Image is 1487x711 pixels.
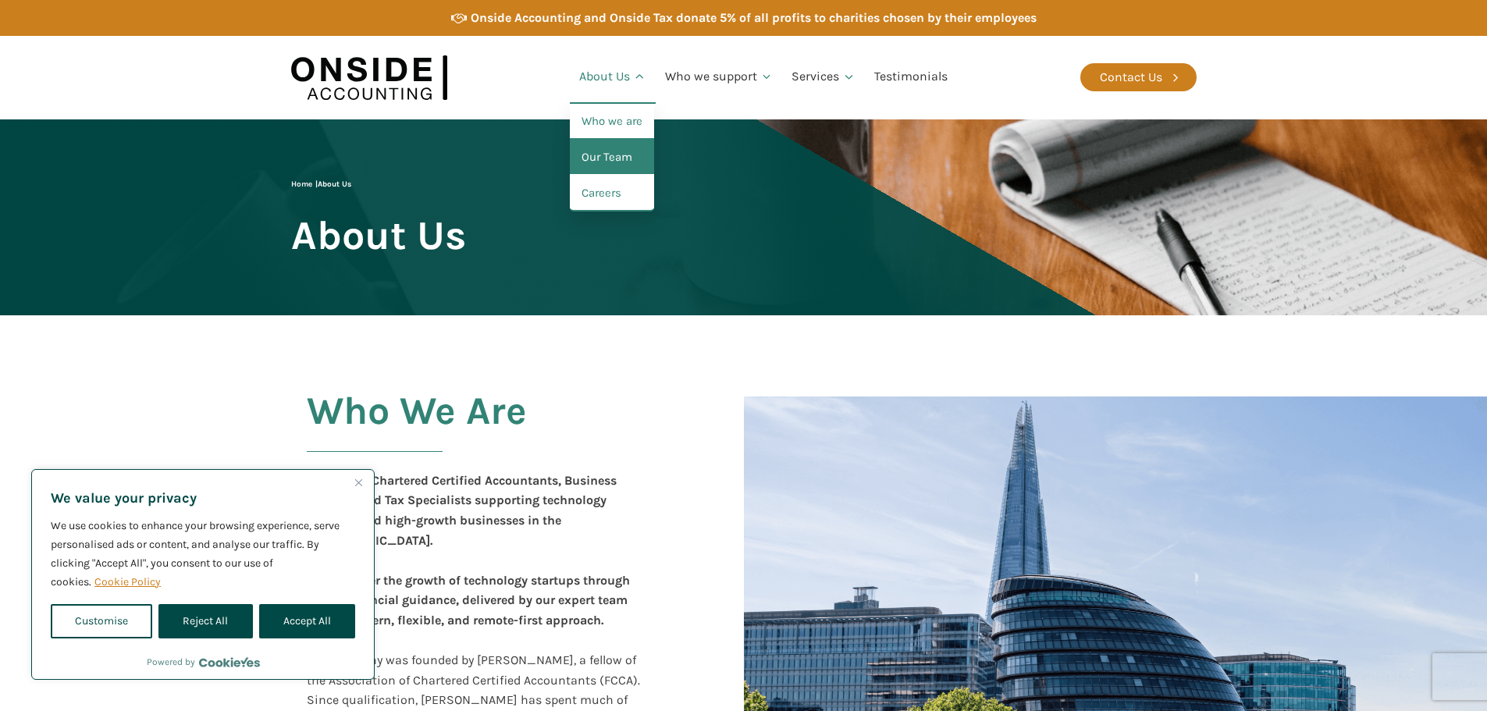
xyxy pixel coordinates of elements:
[291,214,466,257] span: About Us
[865,51,957,104] a: Testimonials
[570,104,654,140] a: Who we are
[782,51,865,104] a: Services
[291,180,312,189] a: Home
[259,604,355,638] button: Accept All
[51,489,355,507] p: We value your privacy
[1100,67,1162,87] div: Contact Us
[291,180,351,189] span: |
[570,51,656,104] a: About Us
[349,473,368,492] button: Close
[147,654,260,670] div: Powered by
[656,51,783,104] a: Who we support
[31,469,375,680] div: We value your privacy
[471,8,1037,28] div: Onside Accounting and Onside Tax donate 5% of all profits to charities chosen by their employees
[318,180,351,189] span: About Us
[51,604,152,638] button: Customise
[570,140,654,176] a: Our Team
[307,573,630,608] b: We empower the growth of technology startups through expert financial guidance
[355,479,362,486] img: Close
[291,48,447,108] img: Onside Accounting
[1080,63,1197,91] a: Contact Us
[158,604,252,638] button: Reject All
[51,517,355,592] p: We use cookies to enhance your browsing experience, serve personalised ads or content, and analys...
[307,473,617,548] b: Onside are Chartered Certified Accountants, Business Advisers and Tax Specialists supporting tech...
[570,176,654,212] a: Careers
[199,657,260,667] a: Visit CookieYes website
[307,389,527,471] h2: Who We Are
[94,574,162,589] a: Cookie Policy
[307,592,628,627] b: , delivered by our expert team with a modern, flexible, and remote-first approach.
